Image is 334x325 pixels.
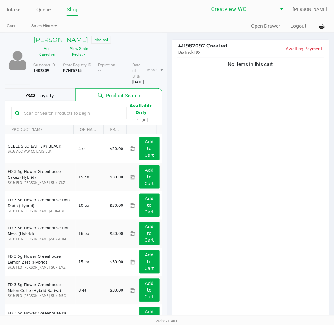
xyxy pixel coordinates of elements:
[76,276,107,305] td: 8 ea
[250,46,323,52] p: Awaiting Payment
[98,69,101,73] b: --
[33,63,55,67] span: Customer ID
[211,5,273,13] span: Crestview WC
[5,191,76,220] td: FD 3.5g Flower Greenhouse Don Dada (Hybrid)
[73,125,104,134] th: ON HAND
[132,63,140,79] span: Date of Birth
[251,22,280,30] button: Open Drawer
[8,180,73,185] p: SKU: FLO-[PERSON_NAME]-SUN-CKZ
[179,43,182,49] span: #
[145,168,154,186] app-button-loader: Add to Cart
[147,67,157,73] span: More
[110,175,123,179] span: $30.00
[5,248,76,276] td: FD 3.5g Flower Greenhouse Lemon Zest (Hybrid)
[110,147,123,151] span: $20.00
[145,196,154,214] app-button-loader: Add to Cart
[177,61,324,68] div: No items in this cart
[31,22,57,30] a: Sales History
[139,222,160,245] button: Add to Cart
[139,137,160,160] button: Add to Cart
[63,69,82,73] b: P7HT5745
[145,139,154,158] app-button-loader: Add to Cart
[5,125,162,322] div: Data table
[21,108,123,118] input: Scan or Search Products to Begin
[139,250,160,274] button: Add to Cart
[76,163,107,191] td: 15 ea
[134,117,143,123] span: ᛫
[91,36,111,44] span: Medical
[7,22,15,30] a: Cart
[8,294,73,299] p: SKU: FLO-[PERSON_NAME]-SUN-MEC
[110,260,123,264] span: $30.00
[5,125,73,134] th: PRODUCT NAME
[8,237,73,242] p: SKU: FLO-[PERSON_NAME]-SUN-HTM
[145,253,154,271] app-button-loader: Add to Cart
[76,134,107,163] td: 4 ea
[33,44,61,60] button: Add Caregiver
[37,92,54,99] span: Loyalty
[139,194,160,217] button: Add to Cart
[179,43,228,49] span: 11987097 Created
[179,50,199,54] span: BioTrack ID:
[103,125,126,134] th: PRICE
[5,276,76,305] td: FD 3.5g Flower Greenhouse Melon Collie (Hybrid-Sativa)
[106,92,141,99] span: Product Search
[132,80,144,84] b: [DATE]
[145,281,154,300] app-button-loader: Add to Cart
[36,5,51,14] a: Queue
[145,224,154,243] app-button-loader: Add to Cart
[63,63,91,67] span: State Registry ID
[199,50,201,54] span: -
[156,319,179,324] span: Web: v1.40.0
[98,63,115,67] span: Expiration
[8,149,73,154] p: SKU: ACC-VAP-CC-BATSIBLK
[33,36,88,44] h5: [PERSON_NAME]
[5,134,76,163] td: CCELL SILO BATTERY BLACK
[8,265,73,270] p: SKU: FLO-[PERSON_NAME]-SUN-LMZ
[110,232,123,236] span: $30.00
[76,191,107,220] td: 10 ea
[277,4,286,15] button: Select
[143,117,148,124] button: All
[7,5,20,14] a: Intake
[291,22,307,30] button: Logout
[5,163,76,191] td: FD 3.5g Flower Greenhouse Cakez (Hybrid)
[8,209,73,213] p: SKU: FLO-[PERSON_NAME]-DDA-HYB
[110,288,123,293] span: $30.00
[76,248,107,276] td: 15 ea
[67,5,78,14] a: Shop
[33,69,49,73] b: 1402309
[76,220,107,248] td: 16 ea
[139,165,160,189] button: Add to Cart
[145,65,165,76] li: More
[5,220,76,248] td: FD 3.5g Flower Greenhouse Hot Mess (Hybrid)
[110,203,123,208] span: $30.00
[139,279,160,302] button: Add to Cart
[61,44,93,60] button: View State Registry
